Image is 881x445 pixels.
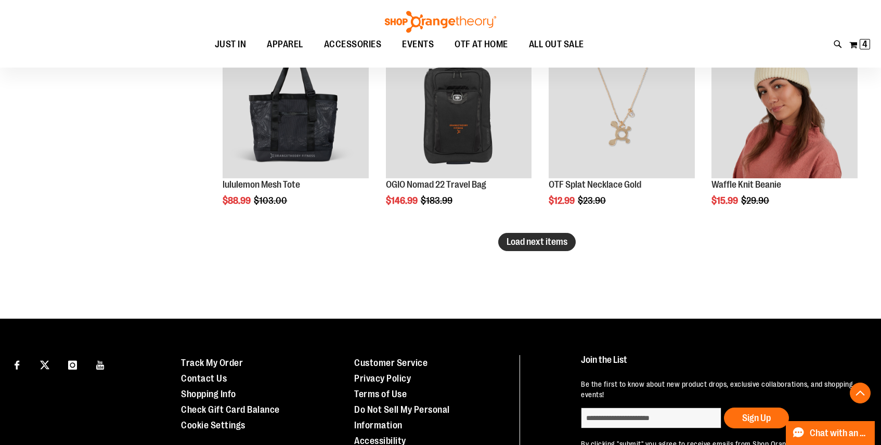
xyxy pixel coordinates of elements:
[381,28,537,233] div: product
[711,179,781,190] a: Waffle Knit Beanie
[63,355,82,373] a: Visit our Instagram page
[354,373,411,384] a: Privacy Policy
[354,358,427,368] a: Customer Service
[578,195,607,206] span: $23.90
[543,28,700,233] div: product
[706,28,863,233] div: product
[581,379,859,400] p: Be the first to know about new product drops, exclusive collaborations, and shopping events!
[92,355,110,373] a: Visit our Youtube page
[181,404,280,415] a: Check Gift Card Balance
[862,39,867,49] span: 4
[711,33,858,180] a: Product image for Waffle Knit BeanieSALE
[40,360,49,370] img: Twitter
[383,11,498,33] img: Shop Orangetheory
[711,195,740,206] span: $15.99
[181,420,245,430] a: Cookie Settings
[217,28,374,233] div: product
[267,33,303,56] span: APPAREL
[36,355,54,373] a: Visit our X page
[354,389,407,399] a: Terms of Use
[581,355,859,374] h4: Join the List
[742,413,771,423] span: Sign Up
[386,179,486,190] a: OGIO Nomad 22 Travel Bag
[386,33,532,180] a: Product image for OGIO Nomad 22 Travel BagSALE
[850,383,871,403] button: Back To Top
[8,355,26,373] a: Visit our Facebook page
[223,195,252,206] span: $88.99
[724,408,789,428] button: Sign Up
[549,195,576,206] span: $12.99
[421,195,454,206] span: $183.99
[711,33,858,179] img: Product image for Waffle Knit Beanie
[215,33,247,56] span: JUST IN
[549,33,695,180] a: Product image for Splat Necklace GoldSALE
[455,33,508,56] span: OTF AT HOME
[181,358,243,368] a: Track My Order
[498,233,576,251] button: Load next items
[402,33,434,56] span: EVENTS
[181,389,236,399] a: Shopping Info
[810,428,869,438] span: Chat with an Expert
[223,179,300,190] a: lululemon Mesh Tote
[786,421,875,445] button: Chat with an Expert
[507,237,567,247] span: Load next items
[354,404,450,430] a: Do Not Sell My Personal Information
[386,33,532,179] img: Product image for OGIO Nomad 22 Travel Bag
[324,33,382,56] span: ACCESSORIES
[529,33,584,56] span: ALL OUT SALE
[549,33,695,179] img: Product image for Splat Necklace Gold
[223,33,369,179] img: Product image for lululemon Mesh Tote
[549,179,641,190] a: OTF Splat Necklace Gold
[254,195,289,206] span: $103.00
[386,195,419,206] span: $146.99
[181,373,227,384] a: Contact Us
[581,408,721,428] input: enter email
[223,33,369,180] a: Product image for lululemon Mesh ToteSALE
[741,195,771,206] span: $29.90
